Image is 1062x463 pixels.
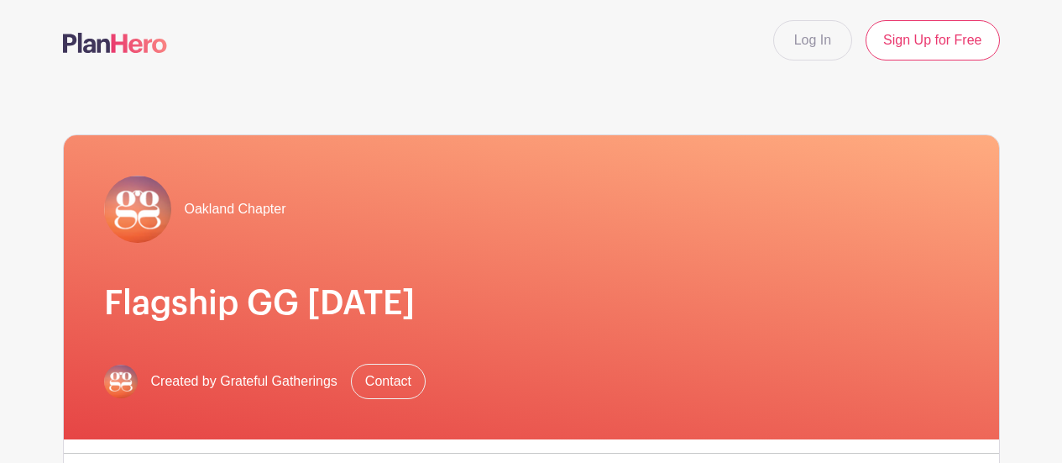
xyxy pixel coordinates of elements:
[773,20,852,61] a: Log In
[104,176,171,243] img: gg-logo-planhero-final.png
[185,199,286,219] span: Oakland Chapter
[351,364,426,399] a: Contact
[151,371,337,392] span: Created by Grateful Gatherings
[104,283,959,324] h1: Flagship GG [DATE]
[63,33,167,53] img: logo-507f7623f17ff9eddc593b1ce0a138ce2505c220e1c5a4e2b4648c50719b7d32.svg
[866,20,999,61] a: Sign Up for Free
[104,365,138,398] img: gg-logo-planhero-final.png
